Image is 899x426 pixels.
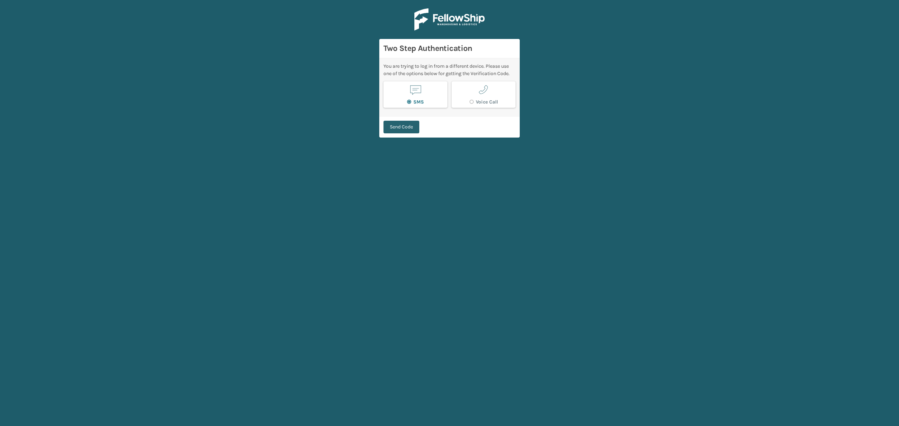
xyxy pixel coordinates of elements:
div: You are trying to log in from a different device. Please use one of the options below for getting... [383,62,516,77]
label: Voice Call [470,99,498,105]
label: SMS [407,99,424,105]
button: Send Code [383,121,419,133]
img: Logo [414,8,485,31]
h3: Two Step Authentication [383,43,516,54]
